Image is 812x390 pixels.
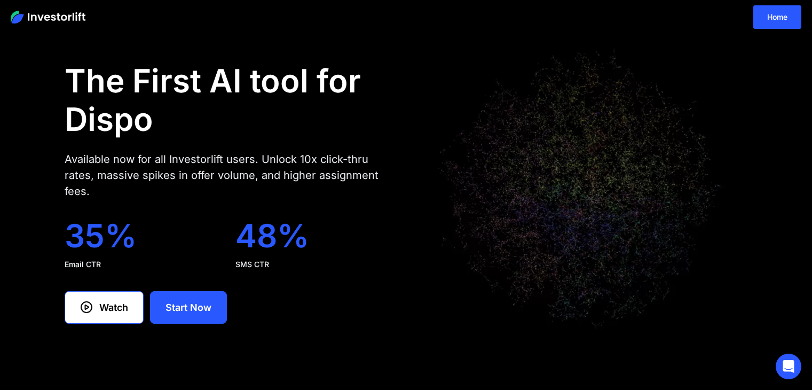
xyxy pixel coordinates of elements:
a: Start Now [150,291,227,324]
h1: The First AI tool for Dispo [65,61,389,138]
a: Home [753,5,801,29]
div: Open Intercom Messenger [776,354,801,379]
div: 48% [235,216,389,255]
div: 35% [65,216,218,255]
div: Start Now [165,300,211,315]
div: Email CTR [65,259,218,270]
div: SMS CTR [235,259,389,270]
div: Watch [99,300,128,315]
a: Watch [65,291,144,324]
div: Available now for all Investorlift users. Unlock 10x click-thru rates, massive spikes in offer vo... [65,151,389,199]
